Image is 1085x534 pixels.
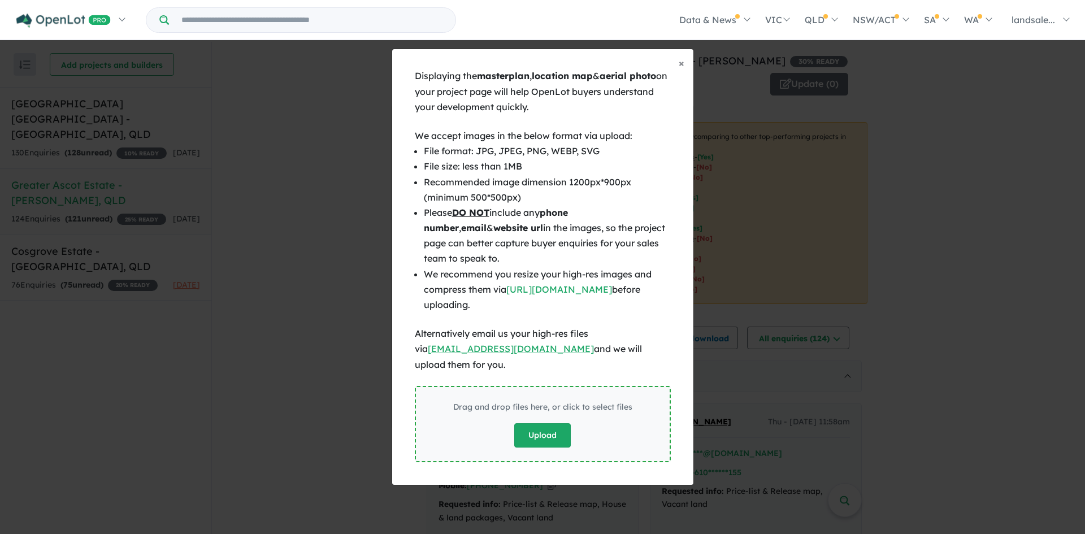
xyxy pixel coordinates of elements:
[452,207,489,218] u: DO NOT
[1012,14,1055,25] span: landsale...
[506,284,612,295] a: [URL][DOMAIN_NAME]
[428,343,594,354] a: [EMAIL_ADDRESS][DOMAIN_NAME]
[453,401,632,414] div: Drag and drop files here, or click to select files
[415,326,671,372] div: Alternatively email us your high-res files via and we will upload them for you.
[477,70,530,81] b: masterplan
[16,14,111,28] img: Openlot PRO Logo White
[532,70,593,81] b: location map
[424,267,671,313] li: We recommend you resize your high-res images and compress them via before uploading.
[514,423,571,448] button: Upload
[171,8,453,32] input: Try estate name, suburb, builder or developer
[600,70,656,81] b: aerial photo
[424,144,671,159] li: File format: JPG, JPEG, PNG, WEBP, SVG
[493,222,543,233] b: website url
[415,128,671,144] div: We accept images in the below format via upload:
[461,222,487,233] b: email
[679,57,684,70] span: ×
[415,68,671,115] div: Displaying the , & on your project page will help OpenLot buyers understand your development quic...
[424,175,671,205] li: Recommended image dimension 1200px*900px (minimum 500*500px)
[424,205,671,267] li: Please include any , & in the images, so the project page can better capture buyer enquiries for ...
[424,159,671,174] li: File size: less than 1MB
